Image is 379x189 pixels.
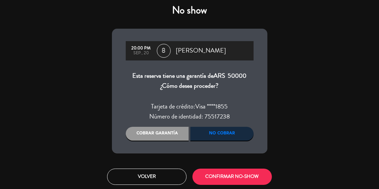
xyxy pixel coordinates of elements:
div: No cobrar [190,127,254,141]
div: Tarjeta de crédito: [126,102,254,112]
span: 8 [157,44,171,58]
h4: No show [112,4,267,17]
span: [PERSON_NAME] [176,46,226,56]
div: Esta reserva tiene una garantía de ¿Cómo desea proceder? [126,71,254,91]
div: Cobrar garantía [126,127,189,141]
button: CONFIRMAR NO-SHOW [192,169,272,185]
div: 20:00 PM [129,46,153,51]
div: Número de identidad: 75517238 [126,112,254,122]
div: sep., 20 [129,51,153,56]
span: 50000 [228,71,247,80]
button: Volver [107,169,187,185]
span: ARS [214,71,226,80]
